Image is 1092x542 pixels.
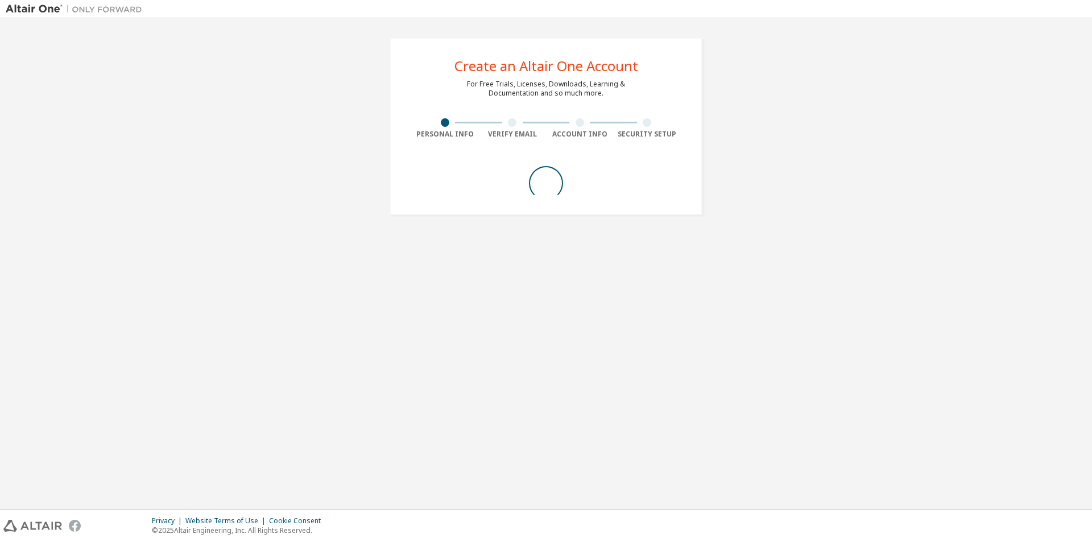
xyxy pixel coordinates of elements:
[185,516,269,526] div: Website Terms of Use
[614,130,681,139] div: Security Setup
[69,520,81,532] img: facebook.svg
[3,520,62,532] img: altair_logo.svg
[152,526,328,535] p: © 2025 Altair Engineering, Inc. All Rights Reserved.
[269,516,328,526] div: Cookie Consent
[467,80,625,98] div: For Free Trials, Licenses, Downloads, Learning & Documentation and so much more.
[411,130,479,139] div: Personal Info
[152,516,185,526] div: Privacy
[479,130,547,139] div: Verify Email
[546,130,614,139] div: Account Info
[454,59,638,73] div: Create an Altair One Account
[6,3,148,15] img: Altair One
